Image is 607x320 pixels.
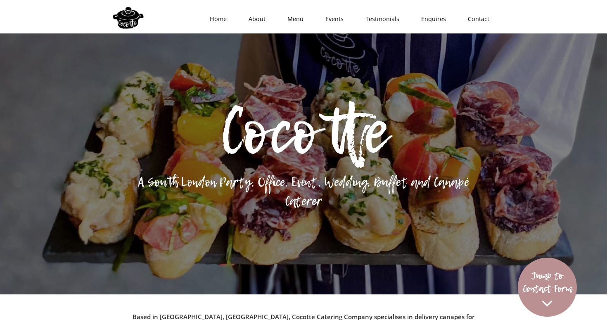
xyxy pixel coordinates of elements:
a: Testmonials [352,7,408,31]
a: Contact [454,7,498,31]
a: Events [312,7,352,31]
a: Enquires [408,7,454,31]
a: Home [196,7,235,31]
a: Menu [274,7,312,31]
a: About [235,7,274,31]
